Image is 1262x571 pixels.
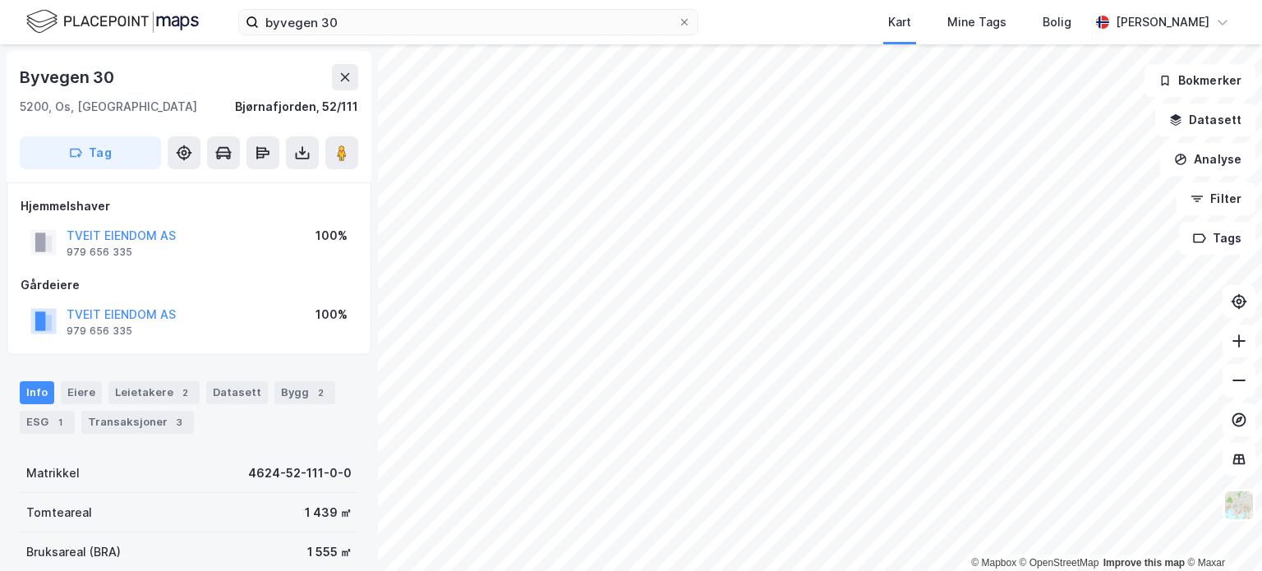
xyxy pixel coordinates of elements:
div: Info [20,381,54,404]
div: [PERSON_NAME] [1116,12,1209,32]
input: Søk på adresse, matrikkel, gårdeiere, leietakere eller personer [259,10,678,35]
div: 100% [315,226,348,246]
button: Filter [1177,182,1255,215]
div: Bruksareal (BRA) [26,542,121,562]
a: Mapbox [971,557,1016,569]
div: Datasett [206,381,268,404]
button: Tags [1179,222,1255,255]
div: 3 [171,414,187,431]
div: Leietakere [108,381,200,404]
div: 1 [52,414,68,431]
div: 5200, Os, [GEOGRAPHIC_DATA] [20,97,197,117]
div: 1 439 ㎡ [305,503,352,523]
div: 4624-52-111-0-0 [248,463,352,483]
a: OpenStreetMap [1020,557,1099,569]
div: ESG [20,411,75,434]
div: Tomteareal [26,503,92,523]
img: logo.f888ab2527a4732fd821a326f86c7f29.svg [26,7,199,36]
img: Z [1223,490,1255,521]
div: Mine Tags [947,12,1006,32]
button: Tag [20,136,161,169]
div: 100% [315,305,348,325]
div: Transaksjoner [81,411,194,434]
button: Analyse [1160,143,1255,176]
div: 979 656 335 [67,325,132,338]
div: Bolig [1043,12,1071,32]
div: Kontrollprogram for chat [1180,492,1262,571]
div: Hjemmelshaver [21,196,357,216]
button: Datasett [1155,104,1255,136]
div: Bygg [274,381,335,404]
div: 979 656 335 [67,246,132,259]
div: Bjørnafjorden, 52/111 [235,97,358,117]
div: 2 [177,385,193,401]
iframe: Chat Widget [1180,492,1262,571]
div: Gårdeiere [21,275,357,295]
div: Matrikkel [26,463,80,483]
a: Improve this map [1103,557,1185,569]
div: 1 555 ㎡ [307,542,352,562]
button: Bokmerker [1145,64,1255,97]
div: 2 [312,385,329,401]
div: Kart [888,12,911,32]
div: Eiere [61,381,102,404]
div: Byvegen 30 [20,64,117,90]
